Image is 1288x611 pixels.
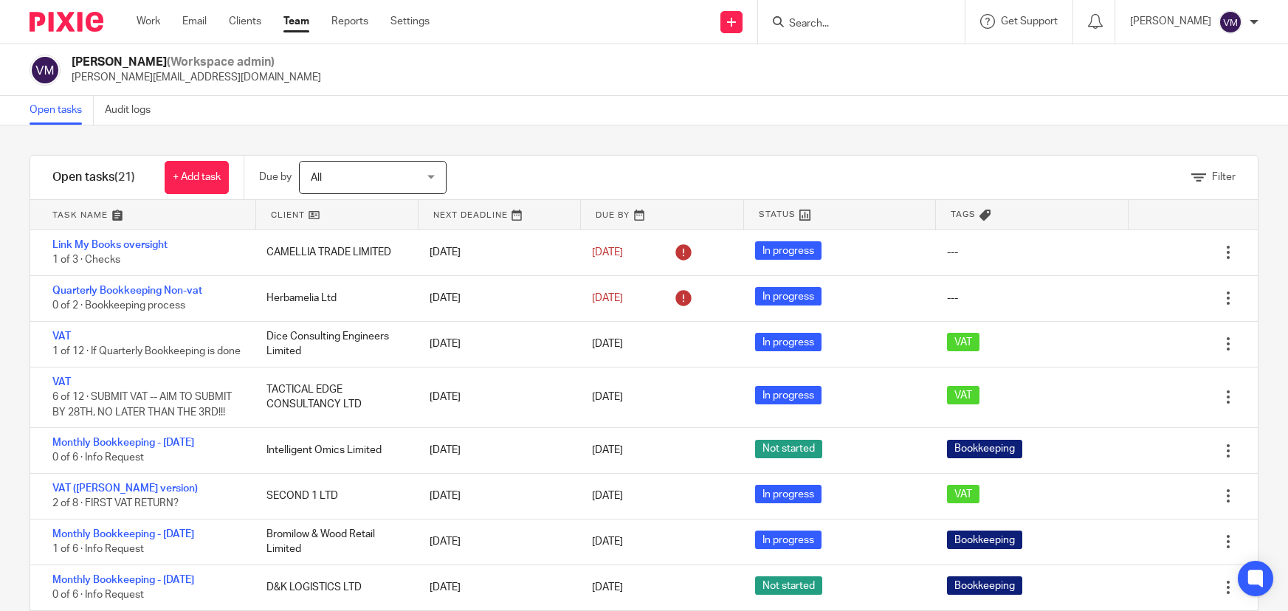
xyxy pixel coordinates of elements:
span: 2 of 8 · FIRST VAT RETURN? [52,499,179,509]
span: Not started [755,440,822,458]
span: [DATE] [592,582,623,593]
span: [DATE] [592,339,623,349]
span: Status [759,208,796,221]
a: Work [137,14,160,29]
a: Email [182,14,207,29]
div: [DATE] [415,573,577,602]
div: [DATE] [415,329,577,359]
span: In progress [755,531,822,549]
a: Monthly Bookkeeping - [DATE] [52,575,194,585]
div: SECOND 1 LTD [252,481,414,511]
span: 1 of 3 · Checks [52,255,120,266]
a: VAT [52,377,71,387]
span: In progress [755,287,822,305]
a: Reports [331,14,368,29]
input: Search [788,18,920,31]
span: [DATE] [592,491,623,501]
a: Monthly Bookkeeping - [DATE] [52,529,194,539]
a: Open tasks [30,96,94,125]
span: In progress [755,386,822,404]
div: Intelligent Omics Limited [252,435,414,465]
span: In progress [755,333,822,351]
span: Not started [755,576,822,595]
img: svg%3E [30,55,61,86]
span: Get Support [1001,16,1058,27]
a: Quarterly Bookkeeping Non-vat [52,286,202,296]
a: Audit logs [105,96,162,125]
a: Link My Books oversight [52,240,168,250]
p: [PERSON_NAME][EMAIL_ADDRESS][DOMAIN_NAME] [72,70,321,85]
span: [DATE] [592,247,623,258]
span: In progress [755,485,822,503]
span: VAT [947,485,979,503]
a: VAT ([PERSON_NAME] version) [52,483,198,494]
span: 0 of 2 · Bookkeeping process [52,300,185,311]
div: --- [947,245,958,260]
div: [DATE] [415,527,577,556]
span: [DATE] [592,392,623,402]
div: [DATE] [415,435,577,465]
span: VAT [947,386,979,404]
a: Settings [390,14,430,29]
a: VAT [52,331,71,342]
span: [DATE] [592,536,623,547]
span: 6 of 12 · SUBMIT VAT -- AIM TO SUBMIT BY 28TH, NO LATER THAN THE 3RD!!! [52,392,232,418]
a: Team [283,14,309,29]
span: All [311,173,322,183]
span: In progress [755,241,822,260]
div: [DATE] [415,283,577,313]
p: Due by [259,170,292,184]
img: svg%3E [1219,10,1242,34]
span: VAT [947,333,979,351]
div: [DATE] [415,481,577,511]
div: TACTICAL EDGE CONSULTANCY LTD [252,375,414,420]
div: [DATE] [415,238,577,267]
span: Bookkeeping [947,531,1022,549]
h2: [PERSON_NAME] [72,55,321,70]
h1: Open tasks [52,170,135,185]
div: Herbamelia Ltd [252,283,414,313]
div: [DATE] [415,382,577,412]
span: Tags [951,208,976,221]
a: Monthly Bookkeeping - [DATE] [52,438,194,448]
span: (21) [114,171,135,183]
div: CAMELLIA TRADE LIMITED [252,238,414,267]
span: 0 of 6 · Info Request [52,590,144,600]
span: [DATE] [592,446,623,456]
span: [DATE] [592,293,623,303]
span: Bookkeeping [947,576,1022,595]
a: Clients [229,14,261,29]
img: Pixie [30,12,103,32]
p: [PERSON_NAME] [1130,14,1211,29]
span: 0 of 6 · Info Request [52,453,144,463]
div: Bromilow & Wood Retail Limited [252,519,414,565]
div: D&K LOGISTICS LTD [252,573,414,602]
div: --- [947,291,958,305]
span: (Workspace admin) [167,56,275,68]
div: Dice Consulting Engineers Limited [252,322,414,367]
a: + Add task [165,161,229,194]
span: 1 of 6 · Info Request [52,545,144,555]
span: Bookkeeping [947,440,1022,458]
span: Filter [1212,172,1236,182]
span: 1 of 12 · If Quarterly Bookkeeping is done [52,346,241,356]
